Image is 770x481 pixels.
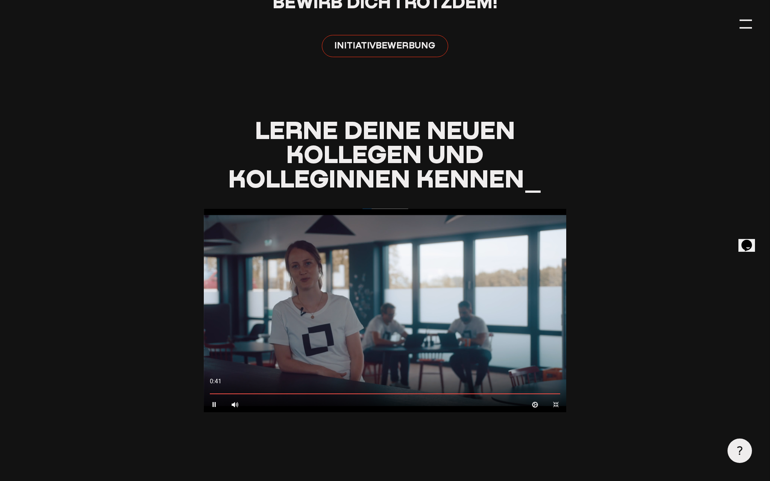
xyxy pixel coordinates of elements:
span: Lerne deine neuen [255,115,515,145]
span: INITIATIVBEWERBUNG [334,39,435,51]
a: INITIATIVBEWERBUNG [322,35,448,57]
span: kennen_ [416,163,542,193]
span: Kollegen und Kolleginnen [228,139,484,193]
iframe: chat widget [738,229,762,252]
div: 0:41 [204,372,385,390]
